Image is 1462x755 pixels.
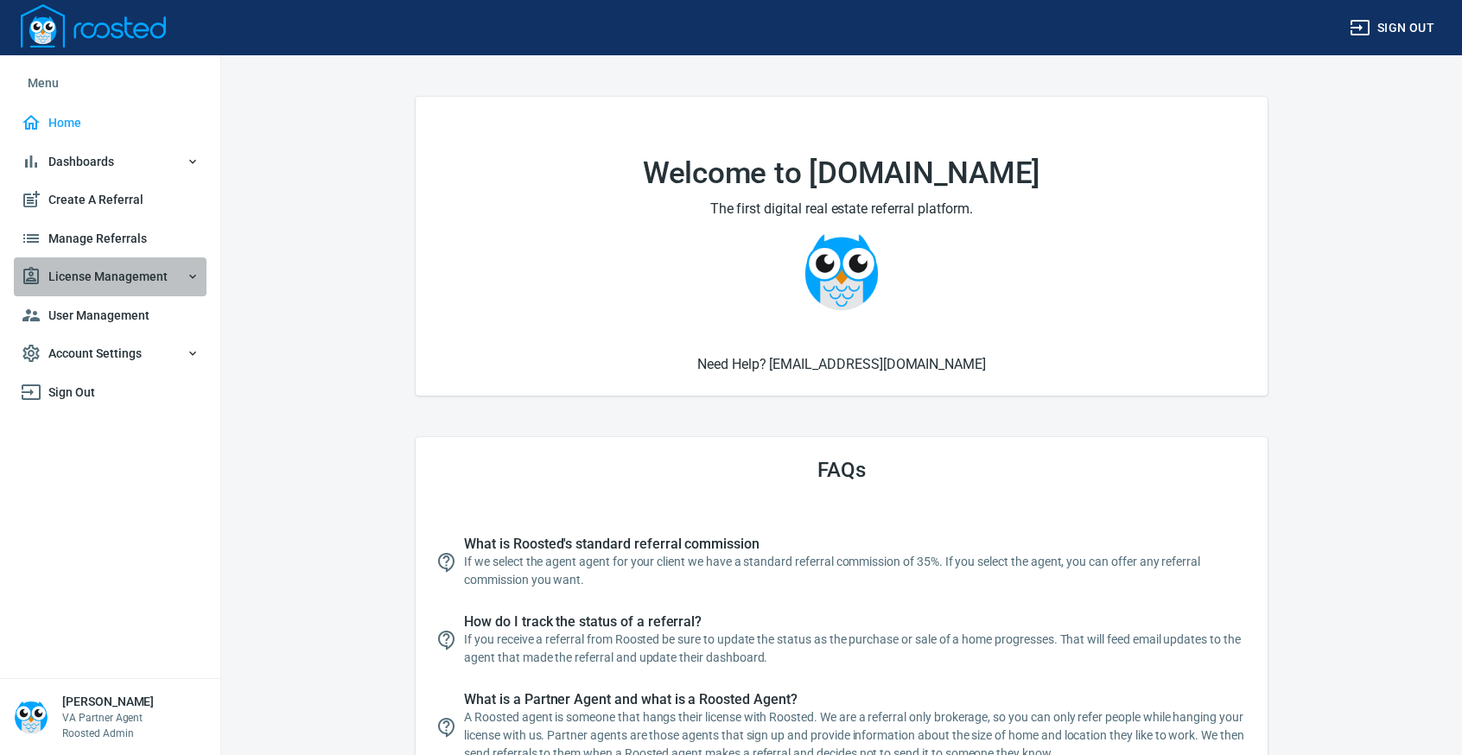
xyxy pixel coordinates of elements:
a: Home [14,104,207,143]
h6: [PERSON_NAME] [62,693,154,710]
img: Owlie [803,233,880,311]
a: User Management [14,296,207,335]
span: License Management [21,266,200,288]
span: Sign Out [21,382,200,403]
button: Sign out [1343,12,1441,44]
img: Person [14,700,48,734]
p: VA Partner Agent [62,710,154,726]
iframe: Chat [1389,677,1449,742]
span: How do I track the status of a referral? [464,613,1247,631]
a: Create A Referral [14,181,207,219]
a: Manage Referrals [14,219,207,258]
button: Account Settings [14,334,207,373]
span: Create A Referral [21,189,200,211]
span: Manage Referrals [21,228,200,250]
h1: Welcome to [DOMAIN_NAME] [457,156,1226,191]
span: User Management [21,305,200,327]
button: Dashboards [14,143,207,181]
h3: FAQs [436,458,1247,482]
p: If we select the agent agent for your client we have a standard referral commission of 35%. If yo... [464,553,1247,589]
span: What is Roosted's standard referral commission [464,536,1247,553]
span: What is a Partner Agent and what is a Roosted Agent? [464,691,1247,708]
img: Logo [21,4,166,48]
span: Home [21,112,200,134]
h2: The first digital real estate referral platform. [457,198,1226,219]
p: Roosted Admin [62,726,154,741]
a: Sign Out [14,373,207,412]
span: Account Settings [21,343,200,365]
li: Menu [14,62,207,104]
span: Dashboards [21,151,200,173]
h6: Need Help? [EMAIL_ADDRESS][DOMAIN_NAME] [436,353,1247,375]
span: Sign out [1350,17,1434,39]
button: License Management [14,257,207,296]
p: If you receive a referral from Roosted be sure to update the status as the purchase or sale of a ... [464,631,1247,667]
